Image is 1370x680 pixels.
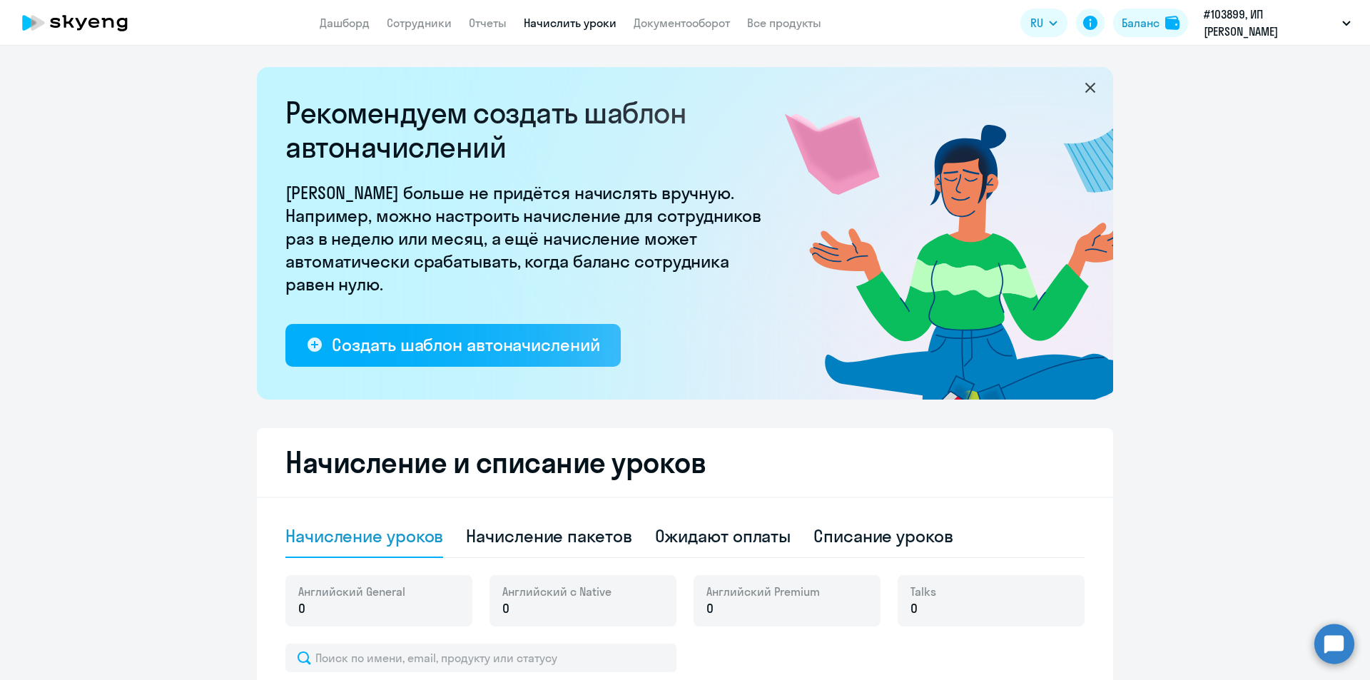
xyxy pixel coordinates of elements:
span: Talks [910,584,936,599]
h2: Начисление и списание уроков [285,445,1085,479]
div: Начисление уроков [285,524,443,547]
div: Начисление пакетов [466,524,631,547]
span: RU [1030,14,1043,31]
span: 0 [502,599,509,618]
input: Поиск по имени, email, продукту или статусу [285,644,676,672]
p: [PERSON_NAME] больше не придётся начислять вручную. Например, можно настроить начисление для сотр... [285,181,771,295]
span: 0 [706,599,714,618]
a: Отчеты [469,16,507,30]
span: 0 [910,599,918,618]
div: Списание уроков [813,524,953,547]
span: Английский с Native [502,584,612,599]
a: Все продукты [747,16,821,30]
img: balance [1165,16,1179,30]
a: Сотрудники [387,16,452,30]
span: Английский General [298,584,405,599]
a: Дашборд [320,16,370,30]
span: Английский Premium [706,584,820,599]
button: Балансbalance [1113,9,1188,37]
span: 0 [298,599,305,618]
p: #103899, ИП [PERSON_NAME] [PERSON_NAME] [1204,6,1336,40]
div: Баланс [1122,14,1160,31]
a: Начислить уроки [524,16,616,30]
button: RU [1020,9,1067,37]
div: Создать шаблон автоначислений [332,333,599,356]
h2: Рекомендуем создать шаблон автоначислений [285,96,771,164]
button: #103899, ИП [PERSON_NAME] [PERSON_NAME] [1197,6,1358,40]
div: Ожидают оплаты [655,524,791,547]
a: Документооборот [634,16,730,30]
button: Создать шаблон автоначислений [285,324,621,367]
